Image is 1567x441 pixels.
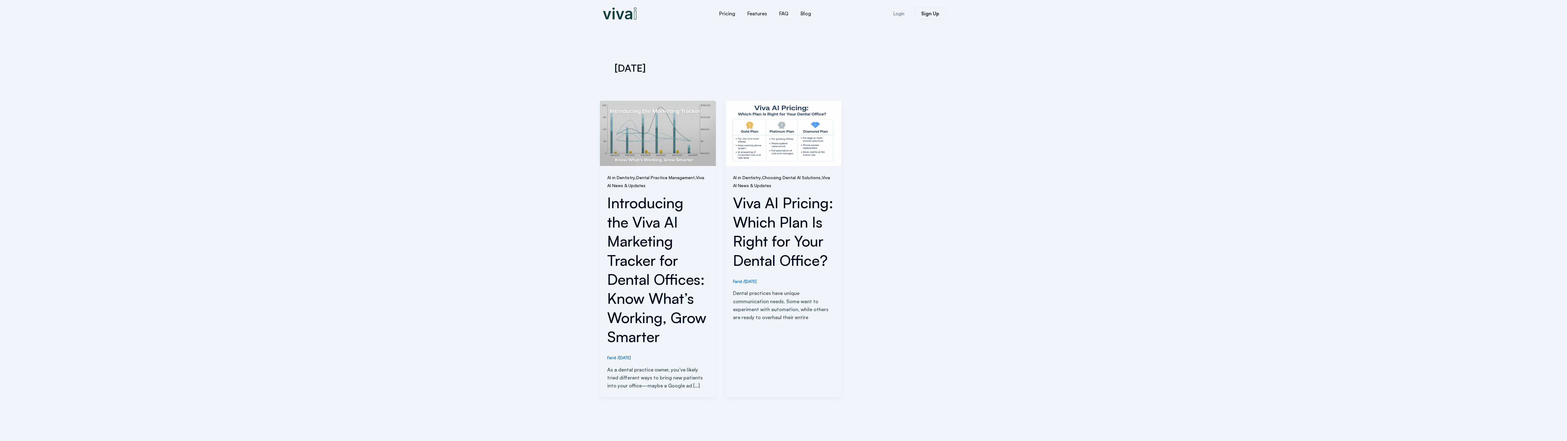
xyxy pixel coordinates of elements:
[921,11,939,16] span: Sign Up
[773,6,795,21] a: FAQ
[713,6,741,21] a: Pricing
[733,194,833,269] a: Viva AI Pricing: Which Plan Is Right for Your Dental Office?
[733,279,743,284] a: Farid
[893,11,904,16] span: Login
[607,355,617,360] a: Farid
[600,101,716,166] img: Marketing Tracker for Dental Offices
[745,279,757,284] span: [DATE]
[607,366,709,390] p: As a dental practice owner, you’ve likely tried different ways to bring new patients into your of...
[636,175,695,180] a: Dental Practice Management
[733,173,834,190] span: , ,
[600,130,716,136] a: Read: Introducing the Viva AI Marketing Tracker for Dental Offices: Know What’s Working, Grow Sma...
[733,279,742,284] span: Farid
[607,355,616,360] span: Farid
[615,61,952,75] h1: [DATE]
[886,8,912,20] a: Login
[607,355,709,361] div: /
[733,279,834,285] div: /
[726,101,842,166] img: Viva AI Pricing
[741,6,773,21] a: Features
[733,289,834,322] p: Dental practices have unique communication needs. Some want to experiment with automation, while ...
[607,194,706,346] a: Introducing the Viva AI Marketing Tracker for Dental Offices: Know What’s Working, Grow Smarter
[607,175,635,180] a: AI in Dentistry
[607,173,709,190] span: , ,
[915,7,946,20] a: Sign Up
[762,175,821,180] a: Choosing Dental AI Solutions
[726,130,842,136] a: Read: Viva AI Pricing: Which Plan Is Right for Your Dental Office?
[733,175,761,180] a: AI in Dentistry
[795,6,817,21] a: Blog
[619,355,631,360] span: [DATE]
[676,6,854,21] nav: Menu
